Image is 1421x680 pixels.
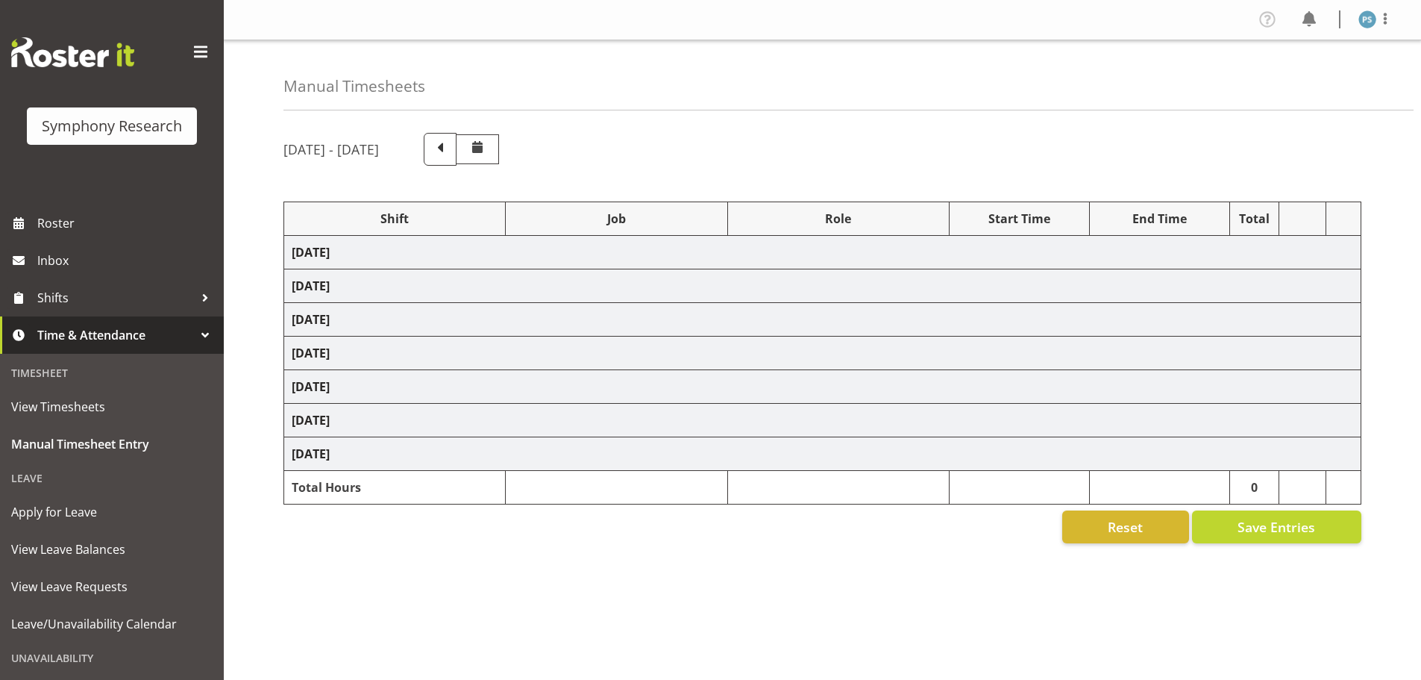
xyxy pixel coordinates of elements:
td: [DATE] [284,370,1361,404]
div: Role [735,210,941,228]
button: Reset [1062,511,1189,543]
td: [DATE] [284,303,1361,337]
button: Save Entries [1192,511,1361,543]
span: View Leave Balances [11,538,213,561]
a: View Timesheets [4,388,220,425]
span: View Timesheets [11,396,213,418]
span: Inbox [37,249,216,272]
a: View Leave Requests [4,568,220,605]
div: End Time [1097,210,1222,228]
td: [DATE] [284,337,1361,370]
div: Job [513,210,719,228]
img: paul-s-stoneham1982.jpg [1358,10,1376,28]
td: 0 [1229,471,1279,505]
td: Total Hours [284,471,506,505]
a: Apply for Leave [4,493,220,531]
div: Leave [4,463,220,493]
div: Unavailability [4,643,220,673]
a: View Leave Balances [4,531,220,568]
td: [DATE] [284,404,1361,437]
a: Manual Timesheet Entry [4,425,220,463]
span: Time & Attendance [37,324,194,346]
div: Timesheet [4,358,220,388]
td: [DATE] [284,269,1361,303]
td: [DATE] [284,236,1361,269]
span: Reset [1108,517,1143,537]
h4: Manual Timesheets [283,78,425,95]
span: Save Entries [1238,517,1315,537]
div: Shift [292,210,498,228]
span: Shifts [37,287,194,309]
div: Start Time [957,210,1082,228]
td: [DATE] [284,437,1361,471]
div: Symphony Research [42,115,182,137]
img: Rosterit website logo [11,37,134,67]
span: Roster [37,212,216,234]
div: Total [1238,210,1272,228]
a: Leave/Unavailability Calendar [4,605,220,643]
span: Leave/Unavailability Calendar [11,613,213,635]
h5: [DATE] - [DATE] [283,141,379,157]
span: View Leave Requests [11,575,213,598]
span: Apply for Leave [11,501,213,523]
span: Manual Timesheet Entry [11,433,213,455]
